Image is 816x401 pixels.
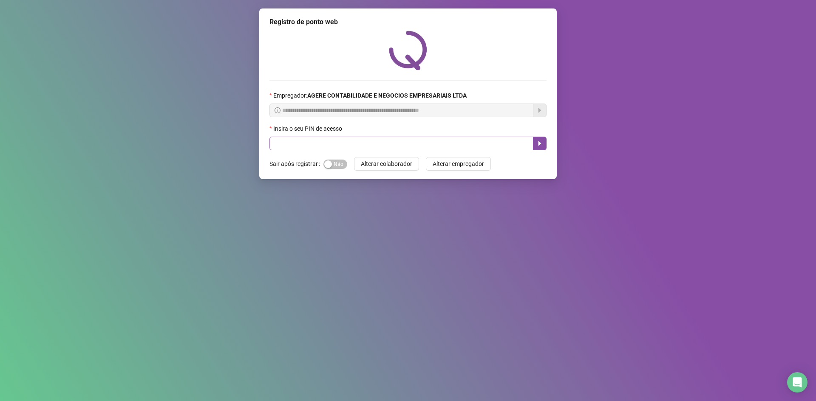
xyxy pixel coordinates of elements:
[273,91,467,100] span: Empregador :
[307,92,467,99] strong: AGERE CONTABILIDADE E NEGOCIOS EMPRESARIAIS LTDA
[269,157,323,171] label: Sair após registrar
[275,107,280,113] span: info-circle
[433,159,484,168] span: Alterar empregador
[354,157,419,171] button: Alterar colaborador
[361,159,412,168] span: Alterar colaborador
[787,372,807,393] div: Open Intercom Messenger
[269,124,348,133] label: Insira o seu PIN de acesso
[389,31,427,70] img: QRPoint
[269,17,547,27] div: Registro de ponto web
[536,140,543,147] span: caret-right
[426,157,491,171] button: Alterar empregador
